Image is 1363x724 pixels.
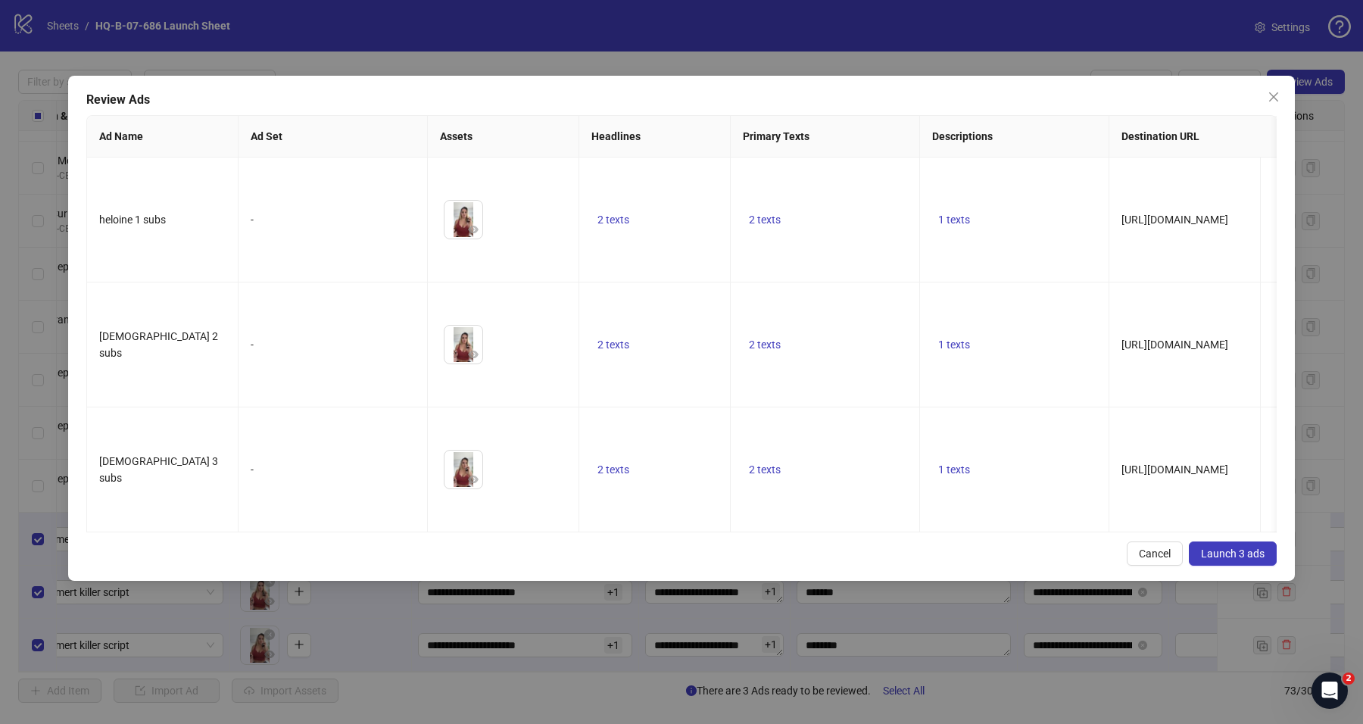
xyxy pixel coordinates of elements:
[464,345,482,364] button: Preview
[464,220,482,239] button: Preview
[99,214,166,226] span: heloine 1 subs
[1201,548,1265,560] span: Launch 3 ads
[579,116,731,158] th: Headlines
[597,463,629,476] span: 2 texts
[938,214,970,226] span: 1 texts
[428,116,579,158] th: Assets
[99,330,218,359] span: [DEMOGRAPHIC_DATA] 2 subs
[749,463,781,476] span: 2 texts
[749,339,781,351] span: 2 texts
[938,339,970,351] span: 1 texts
[932,211,976,229] button: 1 texts
[920,116,1109,158] th: Descriptions
[1121,214,1228,226] span: [URL][DOMAIN_NAME]
[464,470,482,488] button: Preview
[99,455,218,484] span: [DEMOGRAPHIC_DATA] 3 subs
[468,224,479,235] span: eye
[444,451,482,488] img: Asset 1
[1139,548,1171,560] span: Cancel
[1121,463,1228,476] span: [URL][DOMAIN_NAME]
[468,474,479,485] span: eye
[1121,339,1228,351] span: [URL][DOMAIN_NAME]
[1109,116,1338,158] th: Destination URL
[1189,541,1277,566] button: Launch 3 ads
[444,326,482,364] img: Asset 1
[743,335,787,354] button: 2 texts
[239,116,428,158] th: Ad Set
[731,116,920,158] th: Primary Texts
[743,460,787,479] button: 2 texts
[1343,673,1355,685] span: 2
[938,463,970,476] span: 1 texts
[932,335,976,354] button: 1 texts
[87,116,239,158] th: Ad Name
[1127,541,1183,566] button: Cancel
[444,201,482,239] img: Asset 1
[591,460,635,479] button: 2 texts
[749,214,781,226] span: 2 texts
[932,460,976,479] button: 1 texts
[86,91,1277,109] div: Review Ads
[251,336,415,353] div: -
[251,461,415,478] div: -
[591,335,635,354] button: 2 texts
[1262,85,1286,109] button: Close
[597,339,629,351] span: 2 texts
[1312,673,1348,709] iframe: Intercom live chat
[251,211,415,228] div: -
[597,214,629,226] span: 2 texts
[468,349,479,360] span: eye
[591,211,635,229] button: 2 texts
[1268,91,1280,103] span: close
[743,211,787,229] button: 2 texts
